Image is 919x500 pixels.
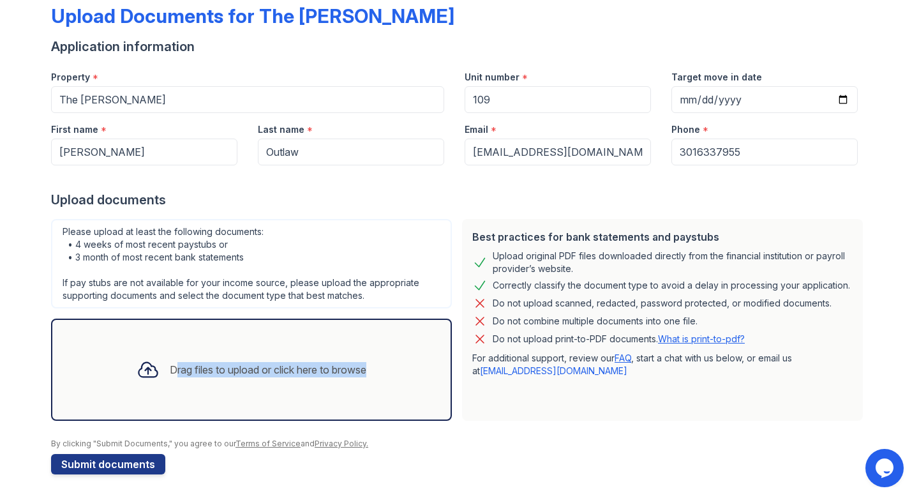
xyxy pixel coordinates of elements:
[51,439,868,449] div: By clicking "Submit Documents," you agree to our and
[615,352,631,363] a: FAQ
[315,439,368,448] a: Privacy Policy.
[51,454,165,474] button: Submit documents
[472,229,853,245] div: Best practices for bank statements and paystubs
[51,191,868,209] div: Upload documents
[658,333,745,344] a: What is print-to-pdf?
[51,38,868,56] div: Application information
[493,314,698,329] div: Do not combine multiple documents into one file.
[671,123,700,136] label: Phone
[465,71,519,84] label: Unit number
[480,365,627,376] a: [EMAIL_ADDRESS][DOMAIN_NAME]
[235,439,301,448] a: Terms of Service
[493,250,853,275] div: Upload original PDF files downloaded directly from the financial institution or payroll provider’...
[465,123,488,136] label: Email
[493,278,850,293] div: Correctly classify the document type to avoid a delay in processing your application.
[51,4,454,27] div: Upload Documents for The [PERSON_NAME]
[51,219,452,308] div: Please upload at least the following documents: • 4 weeks of most recent paystubs or • 3 month of...
[472,352,853,377] p: For additional support, review our , start a chat with us below, or email us at
[493,333,745,345] p: Do not upload print-to-PDF documents.
[493,296,832,311] div: Do not upload scanned, redacted, password protected, or modified documents.
[865,449,906,487] iframe: chat widget
[51,71,90,84] label: Property
[258,123,304,136] label: Last name
[671,71,762,84] label: Target move in date
[170,362,366,377] div: Drag files to upload or click here to browse
[51,123,98,136] label: First name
